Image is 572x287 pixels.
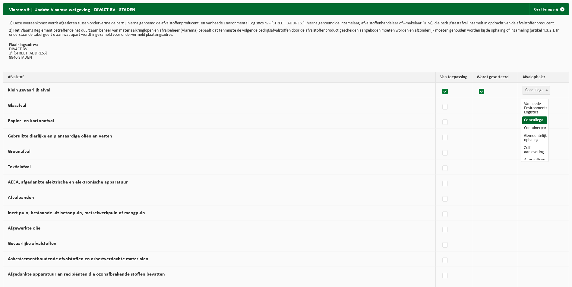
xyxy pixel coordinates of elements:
li: Vanheede Environmental Logistics [522,100,547,116]
label: Groenafval [8,149,30,154]
label: Gevaarlijke afvalstoffen [8,241,56,246]
p: 2) Het Vlaams Reglement betreffende het duurzaam beheer van materiaalkringlopen en afvalbeheer (V... [9,29,563,37]
label: Glasafval [8,103,26,108]
h2: Vlarema 9 | Update Vlaamse wetgeving - DIVACT BV - STADEN [3,3,141,15]
label: Afgewerkte olie [8,226,40,231]
th: Van toepassing [436,72,472,83]
th: Wordt gesorteerd [472,72,518,83]
li: Gemeentelijke ophaling [522,132,547,144]
p: DIVACT BV 1° [STREET_ADDRESS] 8840 STADEN [9,43,563,60]
a: Geef terug vrij [529,3,568,15]
li: Zelf aanlevering [522,144,547,156]
label: Afgedankte apparatuur en recipiënten die ozonafbrekende stoffen bevatten [8,272,165,277]
th: Afvalophaler [518,72,569,83]
p: 1) Deze overeenkomst wordt afgesloten tussen ondervermelde partij, hierna genoemd de afvalstoffen... [9,21,563,26]
label: Gebruikte dierlijke en plantaardige oliën en vetten [8,134,112,139]
li: Concullega [522,116,547,124]
label: Asbestcementhoudende afvalstoffen en asbestverdachte materialen [8,257,148,261]
span: Concullega [523,86,550,94]
li: Containerpark [522,124,547,132]
label: Afvalbanden [8,195,34,200]
strong: Plaatsingsadres: [9,43,38,47]
li: Alternatieve manier [522,156,547,168]
label: Papier- en kartonafval [8,119,54,123]
label: Textielafval [8,165,31,169]
label: Klein gevaarlijk afval [8,88,50,93]
span: Concullega [523,86,550,95]
th: Afvalstof [3,72,436,83]
label: Inert puin, bestaande uit betonpuin, metselwerkpuin of mengpuin [8,211,145,215]
label: AEEA, afgedankte elektrische en elektronische apparatuur [8,180,128,185]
